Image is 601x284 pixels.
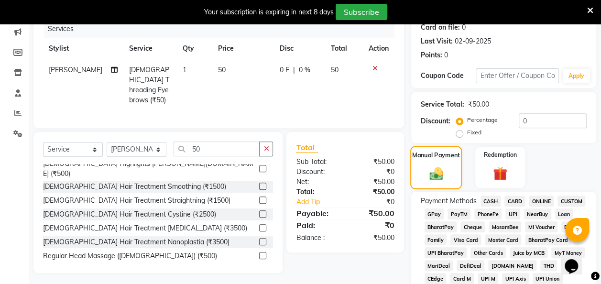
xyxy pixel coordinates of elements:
[425,273,447,284] span: CEdge
[425,208,444,219] span: GPay
[421,99,464,109] div: Service Total:
[421,22,460,33] div: Card on file:
[474,208,502,219] span: PhonePe
[421,196,477,206] span: Payment Methods
[123,38,177,59] th: Service
[457,260,484,271] span: DefiDeal
[557,196,585,207] span: CUSTOM
[529,196,554,207] span: ONLINE
[174,142,260,156] input: Search or Scan
[345,219,402,231] div: ₹0
[533,273,563,284] span: UPI Union
[345,167,402,177] div: ₹0
[331,66,339,74] span: 50
[421,50,442,60] div: Points:
[489,165,512,183] img: _gift.svg
[444,50,448,60] div: 0
[476,68,559,83] input: Enter Offer / Coupon Code
[43,209,216,219] div: [DEMOGRAPHIC_DATA] Hair Treatment Cystine (₹2500)
[460,221,485,232] span: Cheque
[561,221,580,232] span: Bank
[325,38,363,59] th: Total
[504,196,525,207] span: CARD
[455,36,491,46] div: 02-09-2025
[363,38,394,59] th: Action
[44,20,402,38] div: Services
[177,38,212,59] th: Qty
[563,69,590,83] button: Apply
[555,208,573,219] span: Loan
[450,234,481,245] span: Visa Card
[345,157,402,167] div: ₹50.00
[485,234,521,245] span: Master Card
[412,151,460,160] label: Manual Payment
[293,65,295,75] span: |
[289,177,345,187] div: Net:
[484,151,517,159] label: Redemption
[470,247,506,258] span: Other Cards
[425,165,447,181] img: _cash.svg
[425,234,447,245] span: Family
[204,7,334,17] div: Your subscription is expiring in next 8 days
[289,233,345,243] div: Balance :
[273,38,325,59] th: Disc
[289,219,345,231] div: Paid:
[43,182,226,192] div: [DEMOGRAPHIC_DATA] Hair Treatment Smoothing (₹1500)
[421,116,450,126] div: Discount:
[289,197,354,207] a: Add Tip
[510,247,547,258] span: Juice by MCB
[551,247,585,258] span: MyT Money
[289,157,345,167] div: Sub Total:
[505,208,520,219] span: UPI
[421,36,453,46] div: Last Visit:
[525,234,571,245] span: BharatPay Card
[425,260,453,271] span: MariDeal
[183,66,186,74] span: 1
[345,187,402,197] div: ₹50.00
[468,99,489,109] div: ₹50.00
[345,208,402,219] div: ₹50.00
[129,66,169,104] span: [DEMOGRAPHIC_DATA] Threading Eyebrows (₹50)
[448,208,470,219] span: PayTM
[450,273,474,284] span: Card M
[336,4,387,20] button: Subscribe
[345,233,402,243] div: ₹50.00
[478,273,498,284] span: UPI M
[462,22,466,33] div: 0
[345,177,402,187] div: ₹50.00
[289,208,345,219] div: Payable:
[43,38,123,59] th: Stylist
[289,187,345,197] div: Total:
[296,142,318,153] span: Total
[425,247,467,258] span: UPI BharatPay
[298,65,310,75] span: 0 %
[279,65,289,75] span: 0 F
[425,221,457,232] span: BharatPay
[218,66,226,74] span: 50
[49,66,102,74] span: [PERSON_NAME]
[43,237,229,247] div: [DEMOGRAPHIC_DATA] Hair Treatment Nanoplastia (₹3500)
[481,196,501,207] span: CASH
[289,167,345,177] div: Discount:
[43,159,255,179] div: [DEMOGRAPHIC_DATA] Highlights [PERSON_NAME][DOMAIN_NAME] (₹500)
[502,273,529,284] span: UPI Axis
[524,208,551,219] span: NearBuy
[561,246,591,274] iframe: chat widget
[525,221,557,232] span: MI Voucher
[212,38,274,59] th: Price
[43,223,247,233] div: [DEMOGRAPHIC_DATA] Hair Treatment [MEDICAL_DATA] (₹3500)
[355,197,402,207] div: ₹0
[489,221,521,232] span: MosamBee
[43,196,230,206] div: [DEMOGRAPHIC_DATA] Hair Treatment Straightning (₹1500)
[421,71,476,81] div: Coupon Code
[488,260,536,271] span: [DOMAIN_NAME]
[467,116,498,124] label: Percentage
[43,251,217,261] div: Regular Head Massage ([DEMOGRAPHIC_DATA]) (₹500)
[540,260,557,271] span: THD
[467,128,481,137] label: Fixed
